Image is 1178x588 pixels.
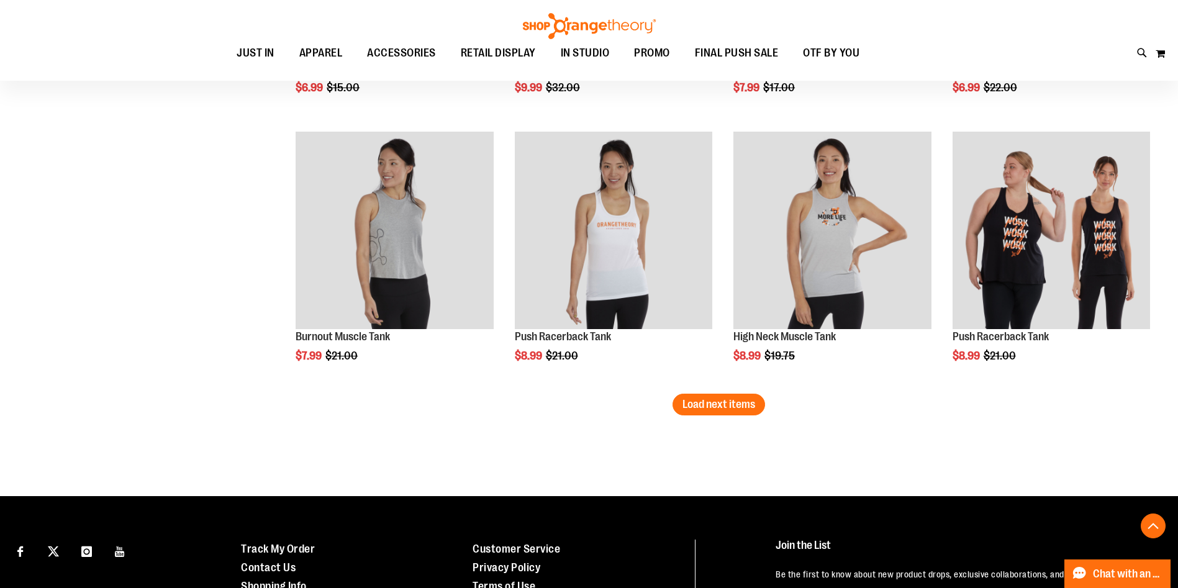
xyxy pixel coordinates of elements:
a: Burnout Muscle Tank [296,330,390,343]
h4: Join the List [776,540,1149,563]
span: $22.00 [984,81,1019,94]
span: Chat with an Expert [1093,568,1163,580]
a: RETAIL DISPLAY [448,39,548,68]
a: JUST IN [224,39,287,68]
img: Product image for Burnout Muscle Tank [296,132,493,329]
span: $21.00 [546,350,580,362]
a: PROMO [622,39,682,68]
span: JUST IN [237,39,274,67]
span: $8.99 [733,350,763,362]
a: Contact Us [241,561,296,574]
a: Product image for Push Racerback Tank [515,132,712,331]
span: $21.00 [984,350,1018,362]
span: $6.99 [953,81,982,94]
button: Load next items [673,394,765,415]
a: High Neck Muscle Tank [733,330,836,343]
div: product [946,125,1156,394]
a: Product image for Push Racerback Tank [953,132,1150,331]
a: APPAREL [287,39,355,67]
a: Visit our Instagram page [76,540,97,561]
span: OTF BY YOU [803,39,859,67]
a: Visit our Youtube page [109,540,131,561]
span: $8.99 [953,350,982,362]
button: Back To Top [1141,513,1166,538]
img: Product image for High Neck Muscle Tank [733,132,931,329]
a: Visit our Facebook page [9,540,31,561]
span: FINAL PUSH SALE [695,39,779,67]
a: Push Racerback Tank [953,330,1049,343]
span: IN STUDIO [561,39,610,67]
span: $6.99 [296,81,325,94]
span: $9.99 [515,81,544,94]
p: Be the first to know about new product drops, exclusive collaborations, and shopping events! [776,568,1149,581]
span: $19.75 [764,350,797,362]
a: OTF BY YOU [791,39,872,68]
div: product [289,125,499,394]
span: $15.00 [327,81,361,94]
a: Product image for High Neck Muscle Tank [733,132,931,331]
div: product [727,125,937,394]
span: RETAIL DISPLAY [461,39,536,67]
span: $21.00 [325,350,360,362]
span: $17.00 [763,81,797,94]
a: Visit our X page [43,540,65,561]
span: $7.99 [296,350,324,362]
a: FINAL PUSH SALE [682,39,791,68]
span: APPAREL [299,39,343,67]
a: Customer Service [473,543,560,555]
span: $8.99 [515,350,544,362]
span: Load next items [682,398,755,410]
span: $7.99 [733,81,761,94]
img: Shop Orangetheory [521,13,658,39]
img: Product image for Push Racerback Tank [515,132,712,329]
a: ACCESSORIES [355,39,448,68]
a: Product image for Burnout Muscle Tank [296,132,493,331]
a: Push Racerback Tank [515,330,611,343]
span: ACCESSORIES [367,39,436,67]
img: Product image for Push Racerback Tank [953,132,1150,329]
a: Track My Order [241,543,315,555]
div: product [509,125,718,394]
a: Privacy Policy [473,561,540,574]
a: IN STUDIO [548,39,622,68]
button: Chat with an Expert [1064,559,1171,588]
span: PROMO [634,39,670,67]
span: $32.00 [546,81,582,94]
img: Twitter [48,546,59,557]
